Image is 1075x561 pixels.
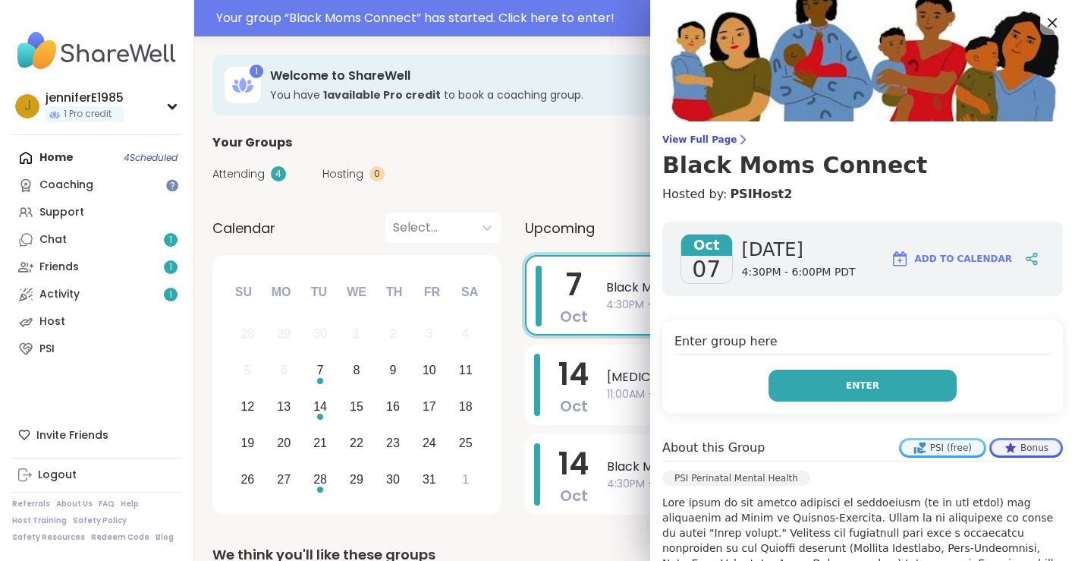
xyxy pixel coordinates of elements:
[662,439,765,457] h4: About this Group
[560,396,588,417] span: Oct
[769,370,957,402] button: Enter
[39,232,67,247] div: Chat
[231,427,264,459] div: Choose Sunday, October 19th, 2025
[662,185,1063,203] h4: Hosted by:
[662,134,1063,146] span: View Full Page
[64,108,112,121] span: 1 Pro credit
[449,427,482,459] div: Choose Saturday, October 25th, 2025
[389,323,396,344] div: 2
[415,276,448,309] div: Fr
[340,276,373,309] div: We
[270,87,902,102] h3: You have to book a coaching group.
[231,463,264,496] div: Choose Sunday, October 26th, 2025
[453,276,486,309] div: Sa
[730,185,792,203] a: PSIHost2
[413,463,445,496] div: Choose Friday, October 31st, 2025
[846,379,879,392] span: Enter
[12,226,181,254] a: Chat1
[231,355,264,387] div: Not available Sunday, October 5th, 2025
[884,241,1019,277] button: Add to Calendar
[39,205,84,220] div: Support
[462,469,469,490] div: 1
[901,440,984,455] div: PSI (free)
[607,386,1029,402] span: 11:00AM - 12:30PM PDT
[12,462,181,489] a: Logout
[681,235,732,256] span: Oct
[742,238,856,262] span: [DATE]
[341,427,373,459] div: Choose Wednesday, October 22nd, 2025
[38,468,77,483] div: Logout
[354,323,360,344] div: 1
[277,323,291,344] div: 29
[341,318,373,351] div: Not available Wednesday, October 1st, 2025
[169,234,172,247] span: 1
[606,279,1028,297] span: Black Moms Connect
[377,427,410,459] div: Choose Thursday, October 23rd, 2025
[12,499,50,509] a: Referrals
[304,391,337,424] div: Choose Tuesday, October 14th, 2025
[268,318,300,351] div: Not available Monday, September 29th, 2025
[12,532,85,543] a: Safety Resources
[558,443,589,485] span: 14
[91,532,149,543] a: Redeem Code
[56,499,93,509] a: About Us
[304,427,337,459] div: Choose Tuesday, October 21st, 2025
[271,166,286,181] div: 4
[166,179,178,191] iframe: Spotlight
[227,276,260,309] div: Su
[449,355,482,387] div: Choose Saturday, October 11th, 2025
[341,355,373,387] div: Choose Wednesday, October 8th, 2025
[313,469,327,490] div: 28
[12,199,181,226] a: Support
[369,166,385,181] div: 0
[277,433,291,453] div: 20
[377,391,410,424] div: Choose Thursday, October 16th, 2025
[423,360,436,380] div: 10
[229,316,483,497] div: month 2025-10
[240,323,254,344] div: 28
[99,499,115,509] a: FAQ
[413,427,445,459] div: Choose Friday, October 24th, 2025
[350,469,363,490] div: 29
[317,360,324,380] div: 7
[12,336,181,363] a: PSI
[281,360,288,380] div: 6
[46,90,124,106] div: jenniferE1985
[662,152,1063,179] h3: Black Moms Connect
[231,318,264,351] div: Not available Sunday, September 28th, 2025
[423,433,436,453] div: 24
[566,263,582,306] span: 7
[377,355,410,387] div: Choose Thursday, October 9th, 2025
[268,463,300,496] div: Choose Monday, October 27th, 2025
[39,178,93,193] div: Coaching
[459,360,473,380] div: 11
[350,396,363,417] div: 15
[606,297,1028,313] span: 4:30PM - 6:00PM PDT
[413,318,445,351] div: Not available Friday, October 3rd, 2025
[322,166,363,182] span: Hosting
[156,532,174,543] a: Blog
[560,306,588,327] span: Oct
[560,485,588,506] span: Oct
[39,260,79,275] div: Friends
[525,218,595,238] span: Upcoming
[212,134,292,152] span: Your Groups
[389,360,396,380] div: 9
[742,265,856,280] span: 4:30PM - 6:00PM PDT
[386,396,400,417] div: 16
[277,396,291,417] div: 13
[304,318,337,351] div: Not available Tuesday, September 30th, 2025
[462,323,469,344] div: 4
[12,172,181,199] a: Coaching
[674,333,1051,355] h4: Enter group here
[12,515,67,526] a: Host Training
[121,499,139,509] a: Help
[378,276,411,309] div: Th
[341,463,373,496] div: Choose Wednesday, October 29th, 2025
[386,469,400,490] div: 30
[607,368,1029,386] span: [MEDICAL_DATA] Rage Support for Moms & Birthing People
[240,469,254,490] div: 26
[662,471,810,486] div: PSI Perinatal Mental Health
[449,463,482,496] div: Choose Saturday, November 1st, 2025
[413,355,445,387] div: Choose Friday, October 10th, 2025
